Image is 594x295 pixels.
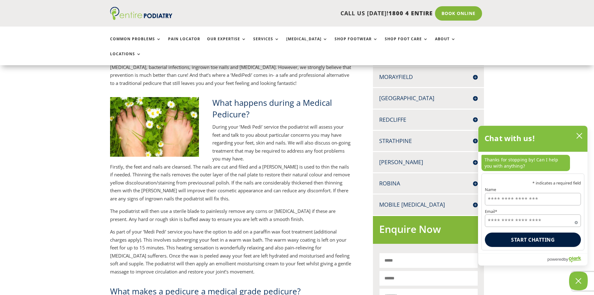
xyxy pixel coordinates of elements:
input: Name [485,193,581,205]
a: [MEDICAL_DATA] [286,37,328,50]
a: Powered by Olark [547,254,587,265]
a: Shop Foot Care [385,37,428,50]
a: Entire Podiatry [110,15,172,21]
span: Required field [575,220,578,223]
h2: What happens during a Medical Pedicure? [212,97,353,123]
h4: Redcliffe [379,116,478,124]
p: Thanks for stopping by! Can I help you with anything? [481,155,570,171]
label: Email* [485,209,581,214]
h4: Mobile [MEDICAL_DATA] [379,201,478,209]
h2: Enquire Now [379,222,478,239]
h4: [PERSON_NAME] [379,158,478,166]
p: Firstly, the feet and nails are cleansed. The nails are cut and filed and a [PERSON_NAME] is used... [110,163,353,208]
a: Common Problems [110,37,161,50]
a: Book Online [435,6,482,21]
img: Medical Pedicure or Medi Pedi [110,97,199,156]
h4: Robina [379,179,478,187]
div: chat [478,152,587,174]
p: * indicates a required field [485,181,581,185]
p: The podiatrist will then use a sterile blade to painlessly remove any corns or [MEDICAL_DATA] if ... [110,207,353,228]
a: Services [253,37,279,50]
span: 1800 4 ENTIRE [389,9,433,17]
button: Start chatting [485,233,581,247]
a: Locations [110,52,141,65]
h4: Strathpine [379,137,478,145]
h2: Chat with us! [485,132,535,145]
p: During your ‘Medi Pedi’ service the podiatrist will assess your feet and talk to you about partic... [212,123,353,163]
p: As part of your ‘Medi Pedi’ service you have the option to add on a paraffin wax foot treatment (... [110,228,353,276]
input: Email [485,214,581,227]
img: logo (1) [110,7,172,20]
a: About [435,37,456,50]
button: Close Chatbox [569,272,588,290]
a: Shop Footwear [335,37,378,50]
p: CALL US [DATE]! [196,9,433,17]
span: by [564,255,568,263]
keyword: nail polish [207,179,229,186]
h4: [GEOGRAPHIC_DATA] [379,94,478,102]
p: Podiatrists are very qualified to treat all of these complications that commonly arise from nail ... [110,55,353,87]
span: powered [547,255,563,263]
a: Pain Locator [168,37,200,50]
div: olark chatbox [478,125,588,266]
label: Name [485,188,581,192]
h4: Morayfield [379,73,478,81]
a: Our Expertise [207,37,246,50]
button: close chatbox [574,131,584,140]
